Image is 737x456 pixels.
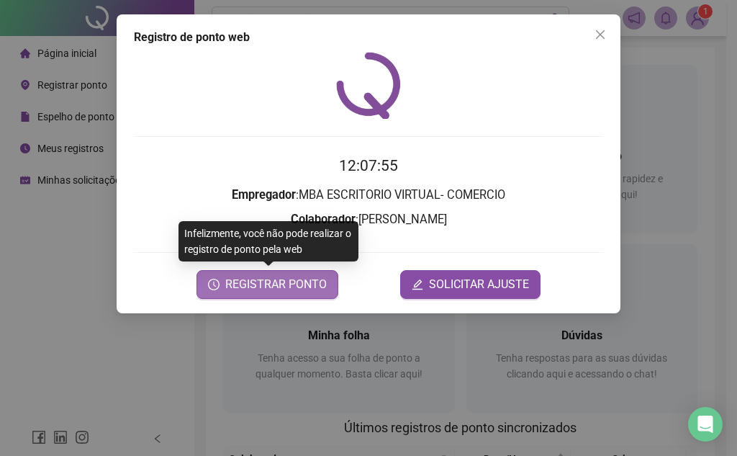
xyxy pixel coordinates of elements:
[225,276,327,293] span: REGISTRAR PONTO
[134,29,603,46] div: Registro de ponto web
[134,186,603,205] h3: : MBA ESCRITORIO VIRTUAL- COMERCIO
[339,157,398,174] time: 12:07:55
[291,213,356,226] strong: Colaborador
[134,210,603,229] h3: : [PERSON_NAME]
[412,279,423,290] span: edit
[688,407,723,442] div: Open Intercom Messenger
[178,221,358,261] div: Infelizmente, você não pode realizar o registro de ponto pela web
[336,52,401,119] img: QRPoint
[594,29,606,40] span: close
[589,23,612,46] button: Close
[429,276,529,293] span: SOLICITAR AJUSTE
[208,279,220,290] span: clock-circle
[232,188,296,202] strong: Empregador
[196,270,338,299] button: REGISTRAR PONTO
[400,270,541,299] button: editSOLICITAR AJUSTE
